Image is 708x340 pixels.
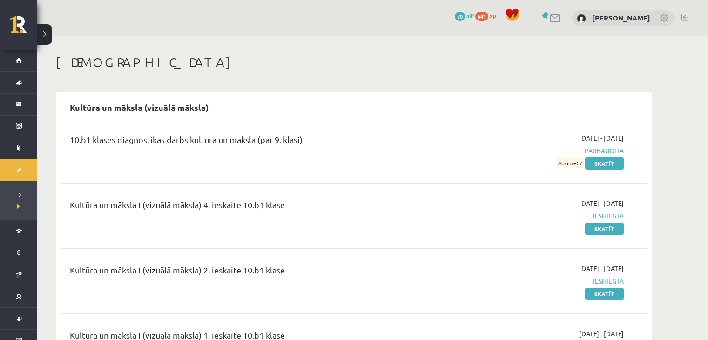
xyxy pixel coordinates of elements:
[475,12,488,21] span: 641
[61,96,218,118] h2: Kultūra un māksla (vizuālā māksla)
[577,14,586,23] img: Aleks Cvetkovs
[70,133,434,150] div: 10.b1 klases diagnostikas darbs kultūrā un mākslā (par 9. klasi)
[70,198,434,216] div: Kultūra un māksla I (vizuālā māksla) 4. ieskaite 10.b1 klase
[448,146,624,156] span: Pārbaudīta
[585,288,624,300] a: Skatīt
[579,329,624,339] span: [DATE] - [DATE]
[579,264,624,273] span: [DATE] - [DATE]
[579,198,624,208] span: [DATE] - [DATE]
[579,133,624,143] span: [DATE] - [DATE]
[475,12,500,19] a: 641 xp
[585,223,624,235] a: Skatīt
[70,264,434,281] div: Kultūra un māksla I (vizuālā māksla) 2. ieskaite 10.b1 klase
[10,16,37,40] a: Rīgas 1. Tālmācības vidusskola
[455,12,474,19] a: 70 mP
[448,276,624,286] span: Iesniegta
[490,12,496,19] span: xp
[56,54,652,70] h1: [DEMOGRAPHIC_DATA]
[448,211,624,221] span: Iesniegta
[557,158,584,168] span: Atzīme: 7
[592,13,650,22] a: [PERSON_NAME]
[455,12,465,21] span: 70
[466,12,474,19] span: mP
[585,157,624,170] a: Skatīt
